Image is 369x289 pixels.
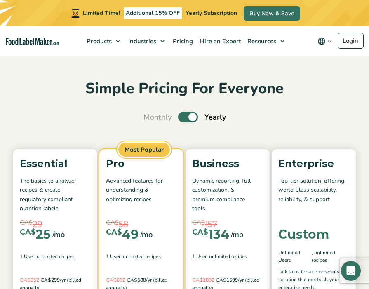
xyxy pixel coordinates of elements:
[40,277,51,283] span: CA$
[197,37,242,45] span: Hire an Expert
[20,277,31,283] span: CA$
[186,9,237,17] span: Yearly Subscription
[278,156,349,172] p: Enterprise
[106,218,119,228] span: CA$
[20,253,34,260] span: 1 User
[117,141,171,158] span: Most Popular
[192,156,263,172] p: Business
[207,253,247,260] span: , Unlimited Recipes
[245,37,277,45] span: Resources
[82,26,124,56] a: Products
[119,218,128,230] span: 58
[192,277,203,283] span: CA$
[127,277,137,283] span: CA$
[192,218,205,228] span: CA$
[192,176,263,214] p: Dynamic reporting, full customization, & premium compliance tools
[243,26,289,56] a: Resources
[126,37,157,45] span: Industries
[338,33,364,49] a: Login
[192,253,207,260] span: 1 User
[192,228,229,241] div: 134
[124,7,182,19] span: Additional 15% OFF
[124,26,169,56] a: Industries
[52,229,65,240] span: /mo
[83,9,120,17] span: Limited Time!
[143,112,172,123] span: Monthly
[192,277,214,283] del: 1882
[231,229,243,240] span: /mo
[20,156,91,172] p: Essential
[204,112,226,123] span: Yearly
[20,228,36,236] span: CA$
[84,37,113,45] span: Products
[34,253,75,260] span: , Unlimited Recipes
[244,6,300,21] a: Buy Now & Save
[20,218,33,228] span: CA$
[140,229,153,240] span: /mo
[205,218,217,230] span: 157
[106,176,177,214] p: Advanced features for understanding & optimizing recipes
[278,176,349,214] p: Top-tier solution, offering world Class scalability, reliability, & support
[106,277,117,283] span: CA$
[106,228,139,241] div: 49
[216,277,226,283] span: CA$
[20,228,51,241] div: 25
[106,228,122,236] span: CA$
[106,253,120,260] span: 1 User
[278,249,312,264] span: Unlimited Users
[170,37,194,45] span: Pricing
[341,261,361,281] div: Open Intercom Messenger
[120,253,161,260] span: , Unlimited Recipes
[20,277,39,283] del: 352
[106,277,125,283] del: 692
[192,228,208,236] span: CA$
[195,26,243,56] a: Hire an Expert
[20,176,91,214] p: The basics to analyze recipes & create regulatory compliant nutrition labels
[169,26,195,56] a: Pricing
[33,218,42,230] span: 29
[312,249,349,264] span: , Unlimited Recipes
[278,228,329,241] div: Custom
[106,156,177,172] p: Pro
[13,79,356,99] h2: Simple Pricing For Everyone
[178,112,198,122] label: Toggle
